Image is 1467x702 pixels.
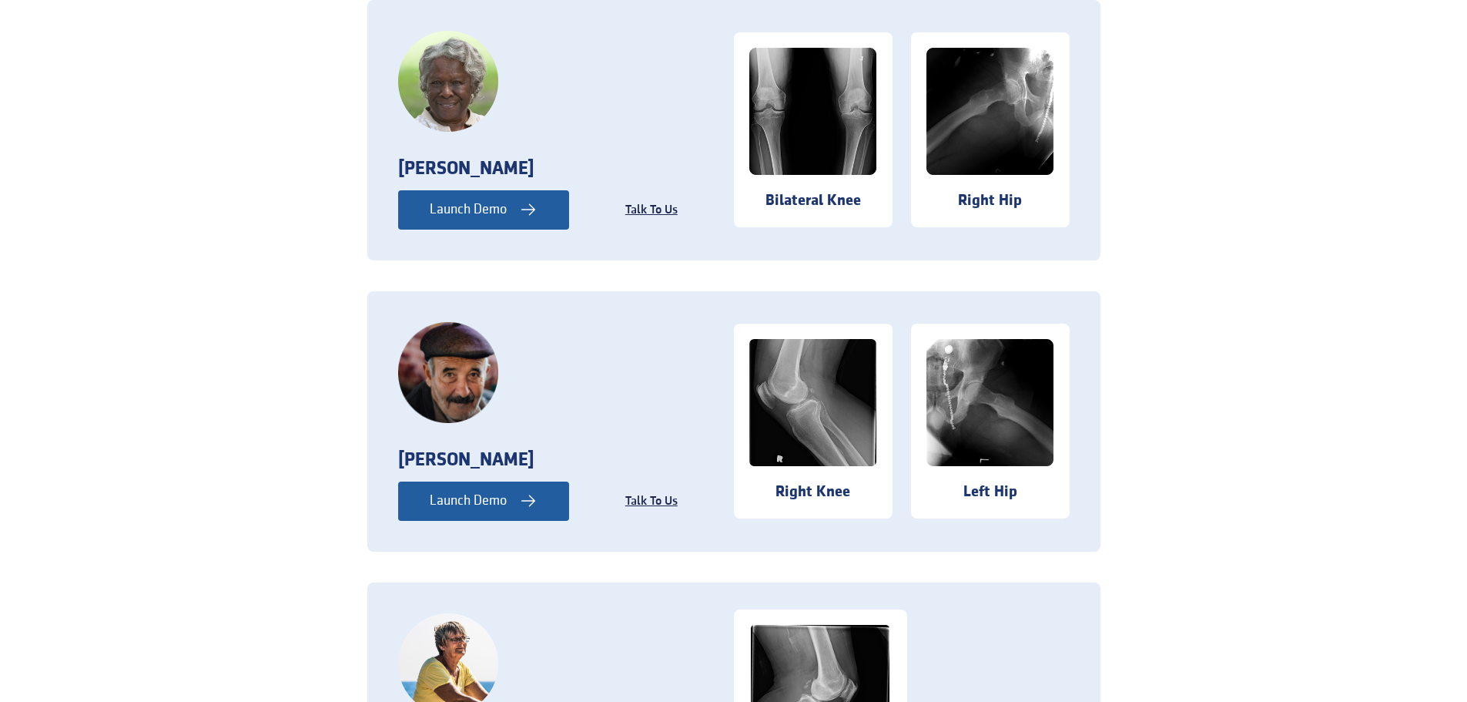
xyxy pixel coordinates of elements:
div: [PERSON_NAME] [398,147,534,190]
div: Bilateral Knee [734,190,893,212]
a: Talk To Us [569,200,733,221]
div: [PERSON_NAME] [398,438,534,482]
div: Right Hip [911,190,1070,212]
a: Launch Demo [398,482,570,521]
div: Right Knee [734,482,893,503]
a: Launch Demo [398,190,570,230]
div: Launch Demo [430,491,507,511]
div: Left Hip [911,482,1070,503]
a: Talk To Us [569,491,733,512]
div: Talk To Us [625,200,678,221]
div: Talk To Us [625,491,678,512]
div: Launch Demo [430,200,507,220]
